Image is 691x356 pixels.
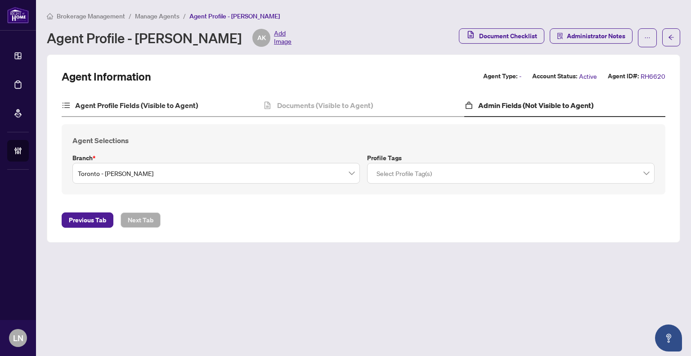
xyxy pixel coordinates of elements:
[668,34,674,41] span: arrow-left
[57,12,125,20] span: Brokerage Management
[567,29,625,43] span: Administrator Notes
[557,33,563,39] span: solution
[129,11,131,21] li: /
[641,71,665,81] span: RH6620
[459,28,544,44] button: Document Checklist
[608,71,639,81] label: Agent ID#:
[69,213,106,227] span: Previous Tab
[189,12,280,20] span: Agent Profile - [PERSON_NAME]
[532,71,577,81] label: Account Status:
[550,28,633,44] button: Administrator Notes
[78,165,354,182] span: Toronto - Don Mills
[72,153,360,163] label: Branch
[135,12,179,20] span: Manage Agents
[62,69,151,84] h2: Agent Information
[121,212,161,228] button: Next Tab
[72,135,655,146] h4: Agent Selections
[47,29,292,47] div: Agent Profile - [PERSON_NAME]
[257,33,266,43] span: AK
[47,13,53,19] span: home
[483,71,517,81] label: Agent Type:
[274,29,292,47] span: Add Image
[75,100,198,111] h4: Agent Profile Fields (Visible to Agent)
[277,100,373,111] h4: Documents (Visible to Agent)
[579,71,597,81] span: Active
[7,7,29,23] img: logo
[183,11,186,21] li: /
[644,35,651,41] span: ellipsis
[367,153,655,163] label: Profile Tags
[13,332,23,344] span: LN
[479,29,537,43] span: Document Checklist
[519,71,521,81] span: -
[655,324,682,351] button: Open asap
[478,100,593,111] h4: Admin Fields (Not Visible to Agent)
[62,212,113,228] button: Previous Tab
